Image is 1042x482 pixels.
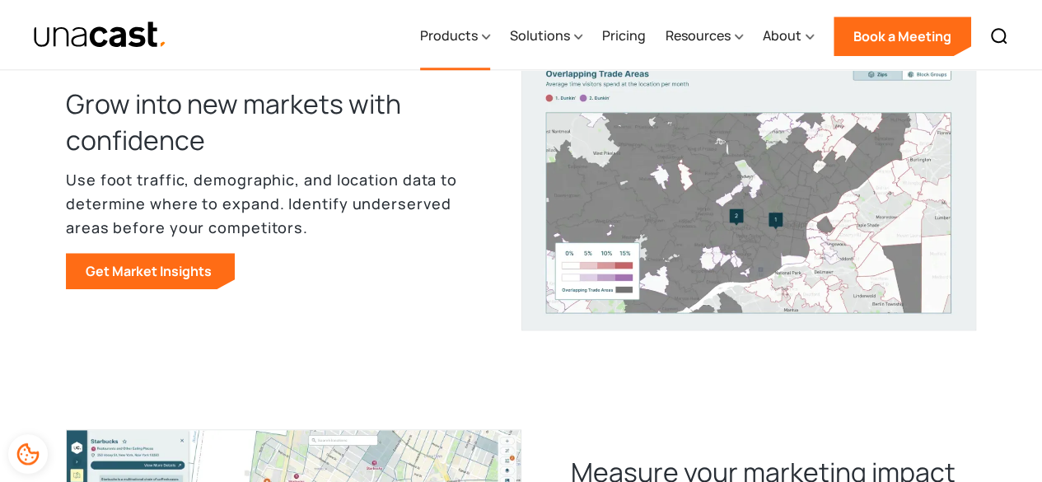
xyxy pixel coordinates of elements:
[666,2,743,70] div: Resources
[66,168,472,239] p: Use foot traffic, demographic, and location data to determine where to expand. Identify underserv...
[521,44,977,330] img: Map of overlapping trade areas of two Dunkin' locations
[834,16,971,56] a: Book a Meeting
[66,86,472,158] h3: Grow into new markets with confidence
[602,2,646,70] a: Pricing
[420,26,478,45] div: Products
[763,2,814,70] div: About
[420,2,490,70] div: Products
[510,2,582,70] div: Solutions
[510,26,570,45] div: Solutions
[33,21,167,49] a: home
[763,26,801,45] div: About
[989,26,1009,46] img: Search icon
[33,21,167,49] img: Unacast text logo
[66,253,235,289] a: Get Market Insights
[8,434,48,474] div: Cookie Preferences
[666,26,731,45] div: Resources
